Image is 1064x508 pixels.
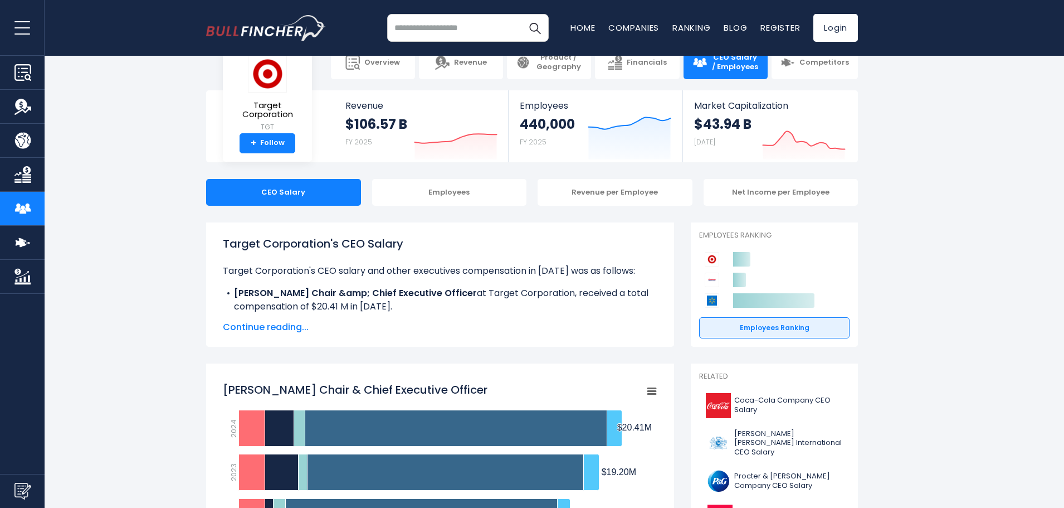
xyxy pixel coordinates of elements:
a: Employees Ranking [699,317,850,338]
text: 2023 [228,463,239,481]
text: 2024 [228,419,239,438]
a: Blog [724,22,747,33]
a: Register [760,22,800,33]
span: Competitors [799,58,849,67]
small: TGT [232,122,303,132]
a: Home [570,22,595,33]
span: CEO Salary / Employees [711,53,759,72]
span: Revenue [345,100,497,111]
a: Revenue $106.57 B FY 2025 [334,90,509,162]
div: Revenue per Employee [538,179,692,206]
a: Companies [608,22,659,33]
strong: $43.94 B [694,115,751,133]
a: Login [813,14,858,42]
tspan: $19.20M [602,467,636,477]
img: PM logo [706,430,731,456]
div: CEO Salary [206,179,361,206]
img: PG logo [706,468,731,494]
tspan: [PERSON_NAME] Chair & Chief Executive Officer [223,382,487,398]
img: bullfincher logo [206,15,326,41]
span: Target Corporation [232,101,303,119]
a: Ranking [672,22,710,33]
b: [PERSON_NAME] Chair &amp; Chief Executive Officer [234,287,477,299]
img: KO logo [706,393,731,418]
div: Employees [372,179,527,206]
a: Go to homepage [206,15,326,41]
tspan: $20.41M [617,423,652,432]
button: Search [521,14,549,42]
span: Overview [364,58,400,67]
a: [PERSON_NAME] [PERSON_NAME] International CEO Salary [699,427,850,461]
span: Revenue [454,58,487,67]
small: [DATE] [694,137,715,147]
span: Financials [627,58,667,67]
a: Overview [331,46,415,79]
li: at Target Corporation, received a total compensation of $20.41 M in [DATE]. [223,287,657,313]
strong: + [251,138,256,148]
a: +Follow [240,133,295,153]
p: Target Corporation's CEO salary and other executives compensation in [DATE] was as follows: [223,264,657,278]
a: Competitors [772,46,858,79]
span: Market Capitalization [694,100,846,111]
a: Revenue [419,46,503,79]
a: Procter & [PERSON_NAME] Company CEO Salary [699,466,850,496]
span: Procter & [PERSON_NAME] Company CEO Salary [734,472,843,491]
a: Financials [595,46,679,79]
p: Employees Ranking [699,231,850,240]
div: Net Income per Employee [704,179,858,206]
a: Market Capitalization $43.94 B [DATE] [683,90,857,162]
span: Employees [520,100,671,111]
a: Employees 440,000 FY 2025 [509,90,682,162]
h1: Target Corporation's CEO Salary [223,235,657,252]
img: Costco Wholesale Corporation competitors logo [705,273,719,287]
p: Related [699,372,850,381]
a: Target Corporation TGT [231,55,304,133]
strong: $106.57 B [345,115,407,133]
strong: 440,000 [520,115,575,133]
span: Continue reading... [223,321,657,334]
span: Product / Geography [535,53,582,72]
img: Target Corporation competitors logo [705,252,719,267]
span: [PERSON_NAME] [PERSON_NAME] International CEO Salary [734,429,843,458]
img: Walmart competitors logo [705,293,719,308]
span: Coca-Cola Company CEO Salary [734,396,843,415]
small: FY 2025 [520,137,546,147]
a: CEO Salary / Employees [684,46,768,79]
a: Coca-Cola Company CEO Salary [699,390,850,421]
small: FY 2025 [345,137,372,147]
a: Product / Geography [507,46,591,79]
